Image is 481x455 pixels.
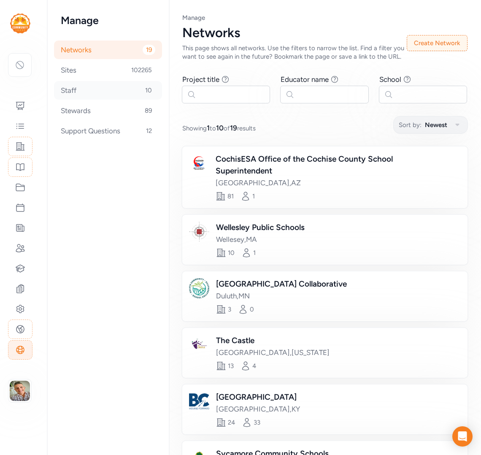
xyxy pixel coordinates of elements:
div: 1 [253,249,256,257]
span: 19 [143,45,155,55]
div: 1 [252,192,255,200]
img: Logo [189,222,209,242]
img: Logo [189,335,209,355]
div: [GEOGRAPHIC_DATA] Collaborative [216,278,347,290]
img: Logo [189,153,209,173]
div: CochisESA Office of the Cochise County School Superintendent [216,153,444,177]
span: 10 [216,124,224,132]
h2: Manage [61,14,155,27]
span: 1 [207,124,210,132]
div: 3 [228,305,231,314]
div: Wellesley Public Schools [216,222,305,233]
img: logo [10,14,30,33]
div: This page shows all networks. Use the filters to narrow the list. Find a filter you want to see a... [182,44,407,61]
div: 10 [228,249,235,257]
div: Sites [54,61,162,79]
div: Project title [182,74,219,84]
div: [GEOGRAPHIC_DATA] [216,391,300,403]
img: Logo [189,278,209,298]
div: 0 [250,305,254,314]
div: Networks [182,25,407,41]
div: Stewards [54,101,162,120]
span: Sort by: [399,120,422,130]
div: Duluth , MN [216,291,347,301]
div: 81 [227,192,234,200]
div: Open Intercom Messenger [452,426,473,447]
span: 102265 [128,65,155,75]
div: Staff [54,81,162,100]
div: Wellesey , MA [216,234,305,244]
nav: Breadcrumb [182,14,467,22]
span: Newest [425,120,447,130]
div: [GEOGRAPHIC_DATA] , [US_STATE] [216,347,330,357]
div: 33 [254,418,260,427]
div: [GEOGRAPHIC_DATA] , AZ [216,178,444,188]
button: Create Network [407,35,467,51]
span: Showing to of results [182,123,256,133]
div: 24 [228,418,235,427]
div: [GEOGRAPHIC_DATA] , KY [216,404,300,414]
div: Support Questions [54,122,162,140]
div: 4 [252,362,256,370]
span: 10 [142,85,155,95]
div: Educator name [281,74,329,84]
span: 89 [141,106,155,116]
a: Manage [182,14,205,22]
div: School [379,74,401,84]
div: Networks [54,41,162,59]
div: 13 [228,362,234,370]
div: The Castle [216,335,330,347]
button: Sort by:Newest [393,116,468,134]
span: 12 [143,126,155,136]
span: 19 [230,124,237,132]
img: Logo [189,391,209,412]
